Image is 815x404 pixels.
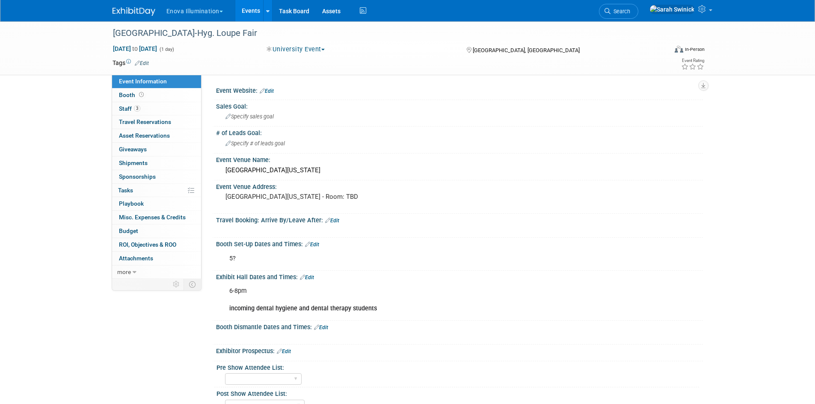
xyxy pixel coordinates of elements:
div: [GEOGRAPHIC_DATA]-Hyg. Loupe Fair [110,26,655,41]
span: more [117,268,131,275]
a: Edit [260,88,274,94]
span: Shipments [119,159,148,166]
span: Specify sales goal [225,113,274,120]
span: Search [611,8,630,15]
img: Format-Inperson.png [675,46,683,53]
div: Exhibitor Prospectus: [216,345,703,356]
a: Tasks [112,184,201,197]
span: Attachments [119,255,153,262]
div: Sales Goal: [216,100,703,111]
span: [DATE] [DATE] [113,45,157,53]
span: Sponsorships [119,173,156,180]
div: Event Venue Name: [216,153,703,164]
div: Travel Booking: Arrive By/Leave After: [216,214,703,225]
a: Sponsorships [112,170,201,183]
span: Misc. Expenses & Credits [119,214,186,221]
a: ROI, Objectives & ROO [112,238,201,251]
a: Search [599,4,638,19]
button: University Event [264,45,328,54]
div: # of Leads Goal: [216,127,703,137]
a: Edit [277,348,291,354]
a: more [112,265,201,279]
td: Toggle Event Tabs [184,279,201,290]
pre: [GEOGRAPHIC_DATA][US_STATE] - Room: TBD [225,193,409,201]
div: 5? [223,250,609,267]
a: Edit [314,324,328,330]
a: Edit [135,60,149,66]
div: In-Person [685,46,705,53]
span: (1 day) [159,47,174,52]
span: Tasks [118,187,133,194]
a: Misc. Expenses & Credits [112,211,201,224]
div: Booth Set-Up Dates and Times: [216,238,703,249]
div: Event Venue Address: [216,180,703,191]
td: Tags [113,59,149,67]
div: Event Format [617,44,705,57]
span: 3 [134,105,140,112]
a: Booth [112,88,201,102]
span: Booth not reserved yet [137,91,145,98]
a: Giveaways [112,143,201,156]
span: Specify # of leads goal [225,140,285,147]
div: Pre Show Attendee List: [216,361,699,372]
a: Attachments [112,252,201,265]
span: Budget [119,227,138,234]
a: Budget [112,224,201,238]
img: Sarah Swinick [649,5,695,14]
span: Event Information [119,78,167,85]
span: Giveaways [119,146,147,153]
b: incoming dental hygiene and dental therapy students [229,305,377,312]
div: Booth Dismantle Dates and Times: [216,321,703,332]
a: Shipments [112,156,201,170]
div: Event Rating [681,59,704,63]
a: Edit [305,242,319,248]
a: Edit [325,218,339,224]
a: Edit [300,274,314,280]
span: Travel Reservations [119,118,171,125]
a: Travel Reservations [112,115,201,129]
span: Asset Reservations [119,132,170,139]
span: Staff [119,105,140,112]
span: Playbook [119,200,144,207]
span: to [131,45,139,52]
div: [GEOGRAPHIC_DATA][US_STATE] [222,164,696,177]
td: Personalize Event Tab Strip [169,279,184,290]
a: Playbook [112,197,201,210]
span: [GEOGRAPHIC_DATA], [GEOGRAPHIC_DATA] [473,47,580,53]
a: Staff3 [112,102,201,115]
div: Event Website: [216,84,703,95]
div: Post Show Attendee List: [216,387,699,398]
span: ROI, Objectives & ROO [119,241,176,248]
img: ExhibitDay [113,7,155,16]
a: Event Information [112,75,201,88]
span: Booth [119,91,145,98]
div: Exhibit Hall Dates and Times: [216,271,703,282]
div: 6-8pm [223,283,609,317]
a: Asset Reservations [112,129,201,142]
